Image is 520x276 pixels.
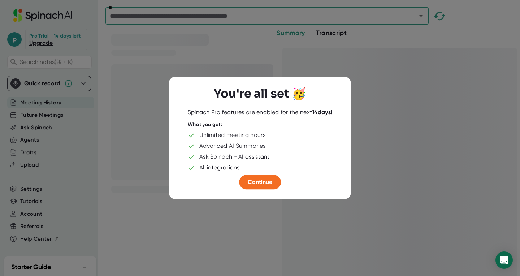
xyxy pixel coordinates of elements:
div: What you get: [188,121,222,128]
b: 14 days! [312,109,332,116]
span: Continue [248,178,272,185]
div: Spinach Pro features are enabled for the next [188,109,333,116]
button: Continue [239,175,281,189]
div: All integrations [199,164,240,171]
div: Unlimited meeting hours [199,131,265,139]
div: Advanced AI Summaries [199,142,265,150]
div: Ask Spinach - AI assistant [199,153,270,160]
h3: You're all set 🥳 [214,87,306,100]
div: Open Intercom Messenger [495,251,513,269]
